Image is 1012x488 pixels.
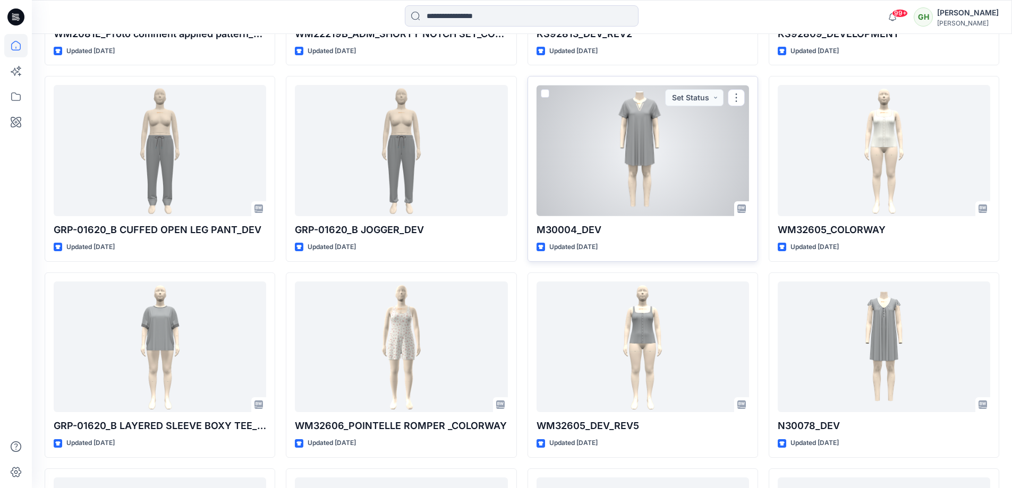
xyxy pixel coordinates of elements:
p: WM32605_COLORWAY [778,222,990,237]
p: Updated [DATE] [790,438,839,449]
p: WM32605_DEV_REV5 [537,418,749,433]
a: GRP-01620_B JOGGER_DEV [295,85,507,216]
div: [PERSON_NAME] [937,6,999,19]
p: Updated [DATE] [308,46,356,57]
p: N30078_DEV [778,418,990,433]
p: M30004_DEV [537,222,749,237]
a: GRP-01620_B LAYERED SLEEVE BOXY TEE_DEV [54,281,266,413]
div: GH [914,7,933,27]
p: Updated [DATE] [790,242,839,253]
a: M30004_DEV [537,85,749,216]
a: WM32606_POINTELLE ROMPER _COLORWAY [295,281,507,413]
span: 99+ [892,9,908,18]
div: [PERSON_NAME] [937,19,999,27]
a: N30078_DEV [778,281,990,413]
p: Updated [DATE] [549,438,598,449]
p: Updated [DATE] [308,438,356,449]
p: Updated [DATE] [66,46,115,57]
p: WM32606_POINTELLE ROMPER _COLORWAY [295,418,507,433]
a: GRP-01620_B CUFFED OPEN LEG PANT_DEV [54,85,266,216]
p: Updated [DATE] [549,46,598,57]
p: Updated [DATE] [308,242,356,253]
p: Updated [DATE] [549,242,598,253]
p: GRP-01620_B JOGGER_DEV [295,222,507,237]
p: Updated [DATE] [66,438,115,449]
p: GRP-01620_B LAYERED SLEEVE BOXY TEE_DEV [54,418,266,433]
p: Updated [DATE] [66,242,115,253]
a: WM32605_DEV_REV5 [537,281,749,413]
a: WM32605_COLORWAY [778,85,990,216]
p: Updated [DATE] [790,46,839,57]
p: GRP-01620_B CUFFED OPEN LEG PANT_DEV [54,222,266,237]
